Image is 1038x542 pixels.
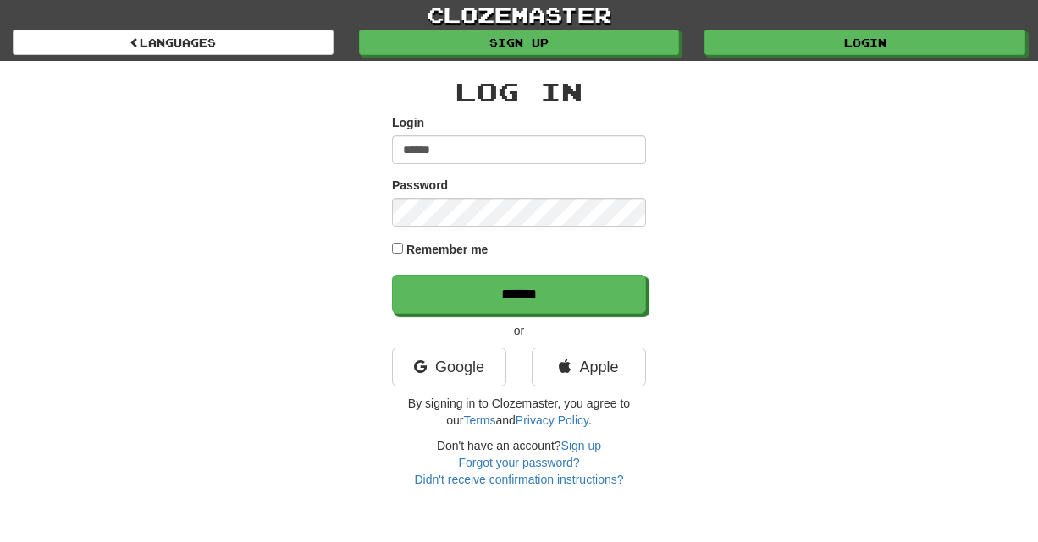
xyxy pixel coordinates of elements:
[392,177,448,194] label: Password
[532,348,646,386] a: Apple
[392,348,506,386] a: Google
[406,241,489,258] label: Remember me
[392,78,646,106] h2: Log In
[359,30,680,55] a: Sign up
[463,413,495,427] a: Terms
[561,439,601,452] a: Sign up
[704,30,1025,55] a: Login
[13,30,334,55] a: Languages
[458,456,579,469] a: Forgot your password?
[392,114,424,131] label: Login
[392,395,646,429] p: By signing in to Clozemaster, you agree to our and .
[392,437,646,488] div: Don't have an account?
[392,322,646,339] p: or
[414,473,623,486] a: Didn't receive confirmation instructions?
[516,413,588,427] a: Privacy Policy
